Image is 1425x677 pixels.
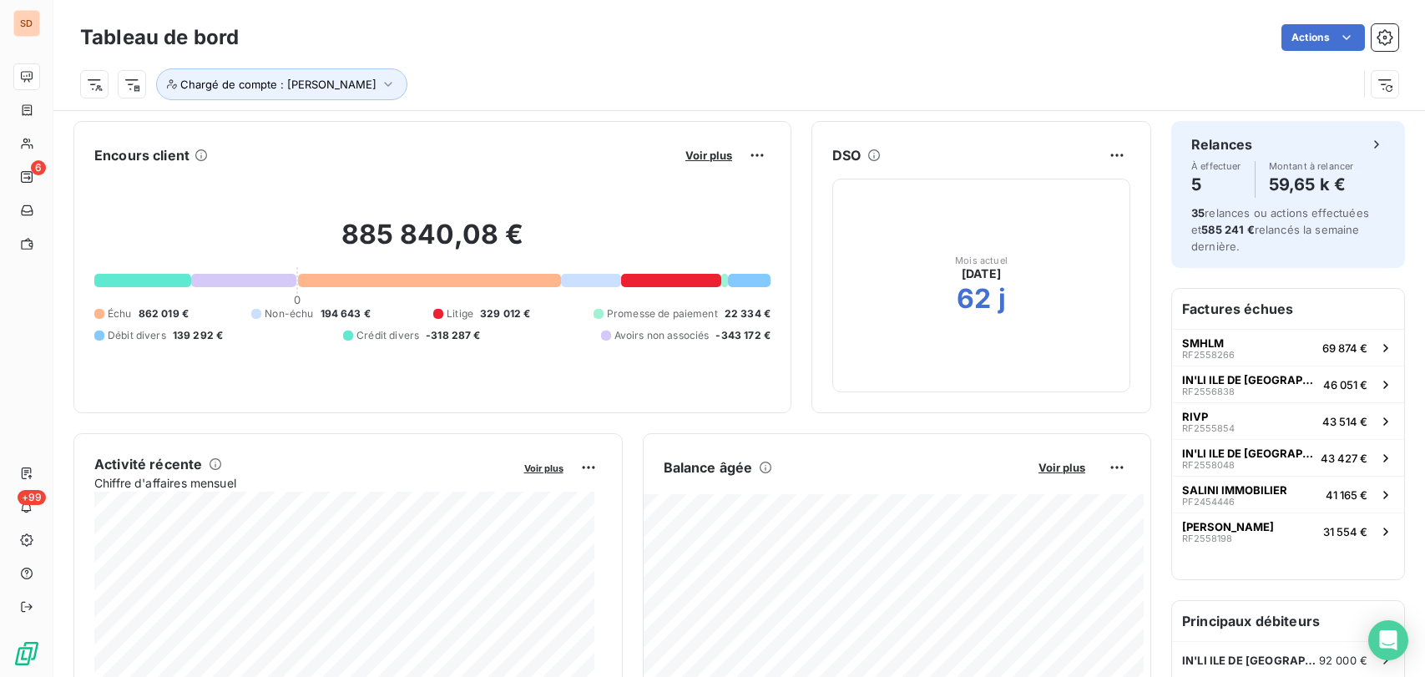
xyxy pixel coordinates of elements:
[1269,161,1354,171] span: Montant à relancer
[1182,350,1235,360] span: RF2558266
[664,457,753,477] h6: Balance âgée
[1182,483,1287,497] span: SALINI IMMOBILIER
[1182,373,1316,386] span: IN'LI ILE DE [GEOGRAPHIC_DATA]
[94,218,771,268] h2: 885 840,08 €
[1191,134,1252,154] h6: Relances
[1172,601,1404,641] h6: Principaux débiteurs
[1326,488,1367,502] span: 41 165 €
[1182,520,1274,533] span: [PERSON_NAME]
[955,255,1008,265] span: Mois actuel
[1182,336,1224,350] span: SMHLM
[13,640,40,667] img: Logo LeanPay
[94,145,189,165] h6: Encours client
[614,328,710,343] span: Avoirs non associés
[447,306,473,321] span: Litige
[1323,378,1367,392] span: 46 051 €
[1182,447,1314,460] span: IN'LI ILE DE [GEOGRAPHIC_DATA]
[321,306,371,321] span: 194 643 €
[294,293,301,306] span: 0
[1281,24,1365,51] button: Actions
[524,462,563,474] span: Voir plus
[1182,423,1235,433] span: RF2555854
[1191,206,1369,253] span: relances ou actions effectuées et relancés la semaine dernière.
[18,490,46,505] span: +99
[1191,171,1241,198] h4: 5
[1172,289,1404,329] h6: Factures échues
[1182,410,1208,423] span: RIVP
[13,10,40,37] div: SD
[1172,476,1404,513] button: SALINI IMMOBILIERPF245444641 165 €
[1321,452,1367,465] span: 43 427 €
[1322,341,1367,355] span: 69 874 €
[1182,386,1235,397] span: RF2556838
[685,149,732,162] span: Voir plus
[1172,513,1404,549] button: [PERSON_NAME]RF255819831 554 €
[962,265,1001,282] span: [DATE]
[108,328,166,343] span: Débit divers
[31,160,46,175] span: 6
[1269,171,1354,198] h4: 59,65 k €
[156,68,407,100] button: Chargé de compte : [PERSON_NAME]
[519,460,568,475] button: Voir plus
[1191,206,1205,220] span: 35
[1319,654,1367,667] span: 92 000 €
[998,282,1006,316] h2: j
[356,328,419,343] span: Crédit divers
[680,148,737,163] button: Voir plus
[265,306,313,321] span: Non-échu
[1172,366,1404,402] button: IN'LI ILE DE [GEOGRAPHIC_DATA]RF255683846 051 €
[1368,620,1408,660] div: Open Intercom Messenger
[139,306,189,321] span: 862 019 €
[715,328,771,343] span: -343 172 €
[94,454,202,474] h6: Activité récente
[1172,402,1404,439] button: RIVPRF255585443 514 €
[426,328,481,343] span: -318 287 €
[173,328,223,343] span: 139 292 €
[1182,654,1319,667] span: IN'LI ILE DE [GEOGRAPHIC_DATA]
[1033,460,1090,475] button: Voir plus
[1322,415,1367,428] span: 43 514 €
[1182,460,1235,470] span: RF2558048
[1201,223,1254,236] span: 585 241 €
[1182,497,1235,507] span: PF2454446
[1038,461,1085,474] span: Voir plus
[725,306,771,321] span: 22 334 €
[94,474,513,492] span: Chiffre d'affaires mensuel
[80,23,239,53] h3: Tableau de bord
[1172,439,1404,476] button: IN'LI ILE DE [GEOGRAPHIC_DATA]RF255804843 427 €
[180,78,376,91] span: Chargé de compte : [PERSON_NAME]
[1323,525,1367,538] span: 31 554 €
[1182,533,1232,543] span: RF2558198
[1172,329,1404,366] button: SMHLMRF255826669 874 €
[957,282,991,316] h2: 62
[1191,161,1241,171] span: À effectuer
[108,306,132,321] span: Échu
[607,306,718,321] span: Promesse de paiement
[480,306,530,321] span: 329 012 €
[832,145,861,165] h6: DSO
